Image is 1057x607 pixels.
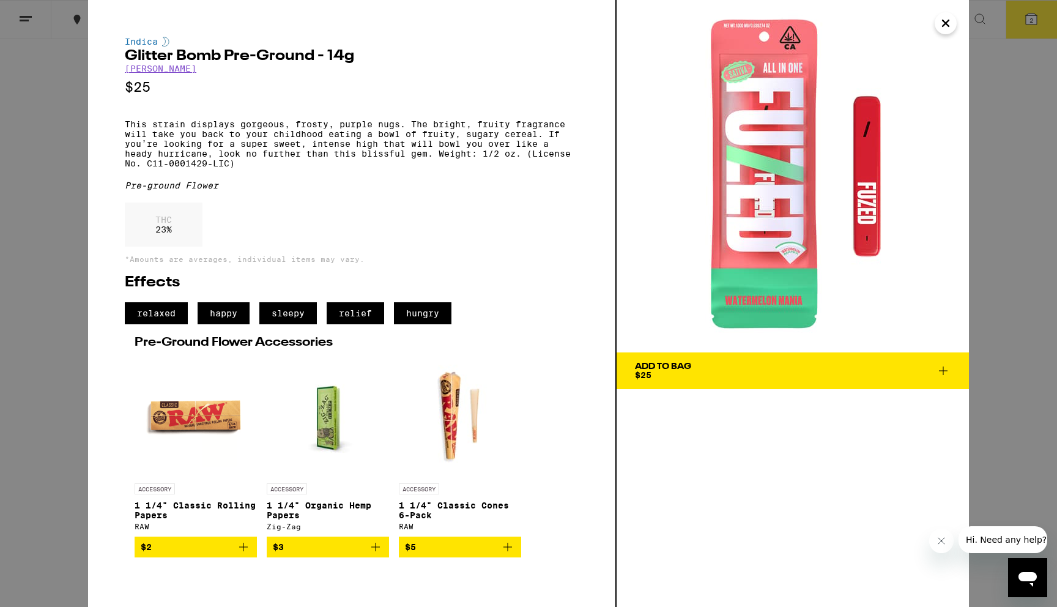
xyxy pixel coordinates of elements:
[135,537,257,557] button: Add to bag
[267,355,389,537] a: Open page for 1 1/4" Organic Hemp Papers from Zig-Zag
[617,352,969,389] button: Add To Bag$25
[135,483,175,494] p: ACCESSORY
[399,355,521,537] a: Open page for 1 1/4" Classic Cones 6-Pack from RAW
[135,501,257,520] p: 1 1/4" Classic Rolling Papers
[198,302,250,324] span: happy
[125,64,196,73] a: [PERSON_NAME]
[135,523,257,531] div: RAW
[635,362,691,371] div: Add To Bag
[399,483,439,494] p: ACCESSORY
[399,523,521,531] div: RAW
[162,37,169,47] img: indicaColor.svg
[394,302,451,324] span: hungry
[959,526,1047,553] iframe: Message from company
[125,181,579,190] div: Pre-ground Flower
[125,302,188,324] span: relaxed
[399,537,521,557] button: Add to bag
[259,302,317,324] span: sleepy
[929,529,954,553] iframe: Close message
[155,215,172,225] p: THC
[125,203,202,247] div: 23 %
[125,37,579,47] div: Indica
[399,501,521,520] p: 1 1/4" Classic Cones 6-Pack
[327,302,384,324] span: relief
[273,542,284,552] span: $3
[267,537,389,557] button: Add to bag
[135,337,569,349] h2: Pre-Ground Flower Accessories
[935,12,957,34] button: Close
[267,483,307,494] p: ACCESSORY
[135,355,257,477] img: RAW - 1 1/4" Classic Rolling Papers
[267,501,389,520] p: 1 1/4" Organic Hemp Papers
[125,275,579,290] h2: Effects
[635,370,651,380] span: $25
[125,49,579,64] h2: Glitter Bomb Pre-Ground - 14g
[125,119,579,168] p: This strain displays gorgeous, frosty, purple nugs. The bright, fruity fragrance will take you ba...
[405,542,416,552] span: $5
[267,355,389,477] img: Zig-Zag - 1 1/4" Organic Hemp Papers
[135,355,257,537] a: Open page for 1 1/4" Classic Rolling Papers from RAW
[1008,558,1047,597] iframe: Button to launch messaging window
[125,80,579,95] p: $25
[399,355,521,477] img: RAW - 1 1/4" Classic Cones 6-Pack
[141,542,152,552] span: $2
[267,523,389,531] div: Zig-Zag
[125,255,579,263] p: *Amounts are averages, individual items may vary.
